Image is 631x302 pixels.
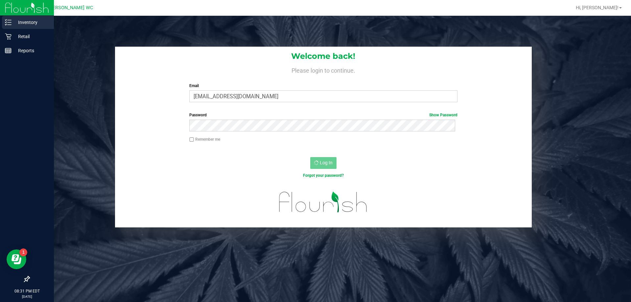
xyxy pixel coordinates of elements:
p: Retail [12,33,51,40]
iframe: Resource center [7,249,26,269]
p: Reports [12,47,51,55]
h1: Welcome back! [115,52,532,60]
button: Log In [310,157,337,169]
iframe: Resource center unread badge [19,248,27,256]
inline-svg: Reports [5,47,12,54]
label: Remember me [189,136,220,142]
p: [DATE] [3,294,51,299]
input: Remember me [189,137,194,142]
label: Email [189,83,457,89]
img: flourish_logo.svg [271,185,375,219]
span: St. [PERSON_NAME] WC [41,5,93,11]
a: Show Password [429,113,457,117]
inline-svg: Inventory [5,19,12,26]
span: Password [189,113,207,117]
h4: Please login to continue. [115,66,532,74]
span: Hi, [PERSON_NAME]! [576,5,619,10]
span: Log In [320,160,333,165]
p: 08:31 PM EDT [3,288,51,294]
a: Forgot your password? [303,173,344,178]
p: Inventory [12,18,51,26]
inline-svg: Retail [5,33,12,40]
